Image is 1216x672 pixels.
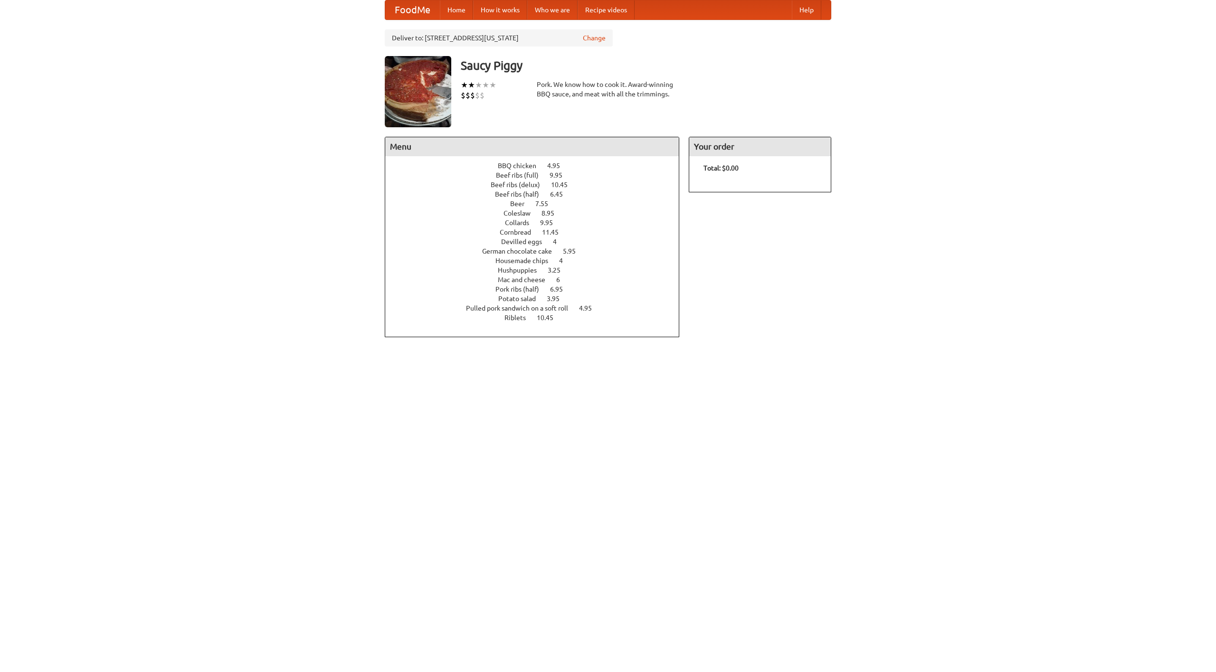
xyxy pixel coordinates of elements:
span: 10.45 [537,314,563,322]
a: Beef ribs (full) 9.95 [496,171,580,179]
a: FoodMe [385,0,440,19]
span: 4 [553,238,566,246]
a: Who we are [527,0,578,19]
a: Riblets 10.45 [504,314,571,322]
span: 3.95 [547,295,569,303]
img: angular.jpg [385,56,451,127]
a: Beer 7.55 [510,200,566,208]
span: Mac and cheese [498,276,555,284]
a: Potato salad 3.95 [498,295,577,303]
a: Devilled eggs 4 [501,238,574,246]
b: Total: $0.00 [703,164,739,172]
a: Collards 9.95 [505,219,570,227]
span: Collards [505,219,539,227]
li: $ [461,90,465,101]
a: Pork ribs (half) 6.95 [495,285,580,293]
li: $ [480,90,484,101]
span: Housemade chips [495,257,558,265]
span: German chocolate cake [482,247,561,255]
a: BBQ chicken 4.95 [498,162,578,170]
span: Pulled pork sandwich on a soft roll [466,304,578,312]
a: Beef ribs (delux) 10.45 [491,181,585,189]
span: 6.95 [550,285,572,293]
a: Mac and cheese 6 [498,276,578,284]
li: ★ [468,80,475,90]
a: Help [792,0,821,19]
span: 9.95 [550,171,572,179]
a: Hushpuppies 3.25 [498,266,578,274]
span: Beef ribs (half) [495,190,549,198]
span: 5.95 [563,247,585,255]
a: Recipe videos [578,0,635,19]
span: 4.95 [547,162,570,170]
h4: Menu [385,137,679,156]
a: How it works [473,0,527,19]
span: Pork ribs (half) [495,285,549,293]
a: Coleslaw 8.95 [503,209,572,217]
span: Cornbread [500,228,541,236]
div: Deliver to: [STREET_ADDRESS][US_STATE] [385,29,613,47]
h3: Saucy Piggy [461,56,831,75]
a: Beef ribs (half) 6.45 [495,190,580,198]
span: 6.45 [550,190,572,198]
span: Potato salad [498,295,545,303]
a: Housemade chips 4 [495,257,580,265]
a: German chocolate cake 5.95 [482,247,593,255]
span: Beer [510,200,534,208]
span: Hushpuppies [498,266,546,274]
li: $ [475,90,480,101]
span: 6 [556,276,570,284]
span: 10.45 [551,181,577,189]
span: Riblets [504,314,535,322]
span: 8.95 [541,209,564,217]
h4: Your order [689,137,831,156]
span: Coleslaw [503,209,540,217]
span: 7.55 [535,200,558,208]
li: $ [465,90,470,101]
li: ★ [482,80,489,90]
li: ★ [461,80,468,90]
span: 4.95 [579,304,601,312]
li: ★ [489,80,496,90]
a: Change [583,33,606,43]
a: Home [440,0,473,19]
li: $ [470,90,475,101]
a: Pulled pork sandwich on a soft roll 4.95 [466,304,609,312]
span: 11.45 [542,228,568,236]
span: 3.25 [548,266,570,274]
span: BBQ chicken [498,162,546,170]
span: 9.95 [540,219,562,227]
a: Cornbread 11.45 [500,228,576,236]
span: Beef ribs (delux) [491,181,550,189]
span: Devilled eggs [501,238,551,246]
span: 4 [559,257,572,265]
li: ★ [475,80,482,90]
div: Pork. We know how to cook it. Award-winning BBQ sauce, and meat with all the trimmings. [537,80,679,99]
span: Beef ribs (full) [496,171,548,179]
